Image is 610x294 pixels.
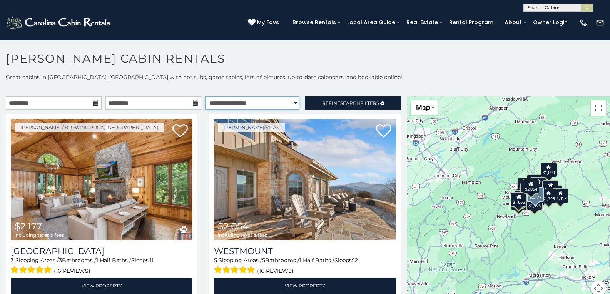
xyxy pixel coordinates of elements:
[15,123,164,132] a: [PERSON_NAME] / Blowing Rock, [GEOGRAPHIC_DATA]
[150,257,154,264] span: 11
[15,221,42,232] span: $2,177
[59,257,62,264] span: 3
[403,17,442,28] a: Real Estate
[11,119,192,240] img: Chimney Island
[540,163,557,177] div: $1,099
[11,257,14,264] span: 3
[214,119,396,240] img: Westmount
[376,123,391,140] a: Add to favorites
[15,233,64,238] span: including taxes & fees
[445,17,497,28] a: Rental Program
[527,187,544,202] div: $2,177
[218,233,267,238] span: including taxes & fees
[257,266,294,276] span: (16 reviews)
[11,246,192,256] h3: Chimney Island
[96,257,131,264] span: 1 Half Baths /
[248,18,281,27] a: My Favs
[6,15,112,30] img: White-1-2.png
[542,180,558,194] div: $1,592
[353,257,358,264] span: 12
[262,257,265,264] span: 5
[591,100,606,116] button: Toggle fullscreen view
[343,17,399,28] a: Local Area Guide
[511,196,527,210] div: $1,751
[214,256,396,276] div: Sleeping Areas / Bathrooms / Sleeps:
[214,246,396,256] a: Westmount
[11,119,192,240] a: Chimney Island $2,177 including taxes & fees
[579,18,588,27] img: phone-regular-white.png
[257,18,279,27] span: My Favs
[299,257,334,264] span: 1 Half Baths /
[523,179,539,193] div: $2,054
[218,123,285,132] a: [PERSON_NAME]/Vilas
[501,17,526,28] a: About
[411,100,438,115] button: Change map style
[214,119,396,240] a: Westmount $2,054 including taxes & fees
[340,100,360,106] span: Search
[596,18,604,27] img: mail-regular-white.png
[54,266,90,276] span: (16 reviews)
[541,189,557,203] div: $1,793
[11,278,192,294] a: View Property
[517,178,533,193] div: $4,089
[218,221,249,232] span: $2,054
[520,183,536,197] div: $3,174
[511,192,527,207] div: $1,666
[416,103,430,111] span: Map
[305,96,401,110] a: RefineSearchFilters
[322,100,379,106] span: Refine Filters
[552,188,568,203] div: $1,417
[11,246,192,256] a: [GEOGRAPHIC_DATA]
[526,195,542,210] div: $1,496
[530,177,546,192] div: $2,801
[529,17,572,28] a: Owner Login
[289,17,340,28] a: Browse Rentals
[214,278,396,294] a: View Property
[11,256,192,276] div: Sleeping Areas / Bathrooms / Sleeps:
[214,257,217,264] span: 5
[527,174,543,189] div: $2,168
